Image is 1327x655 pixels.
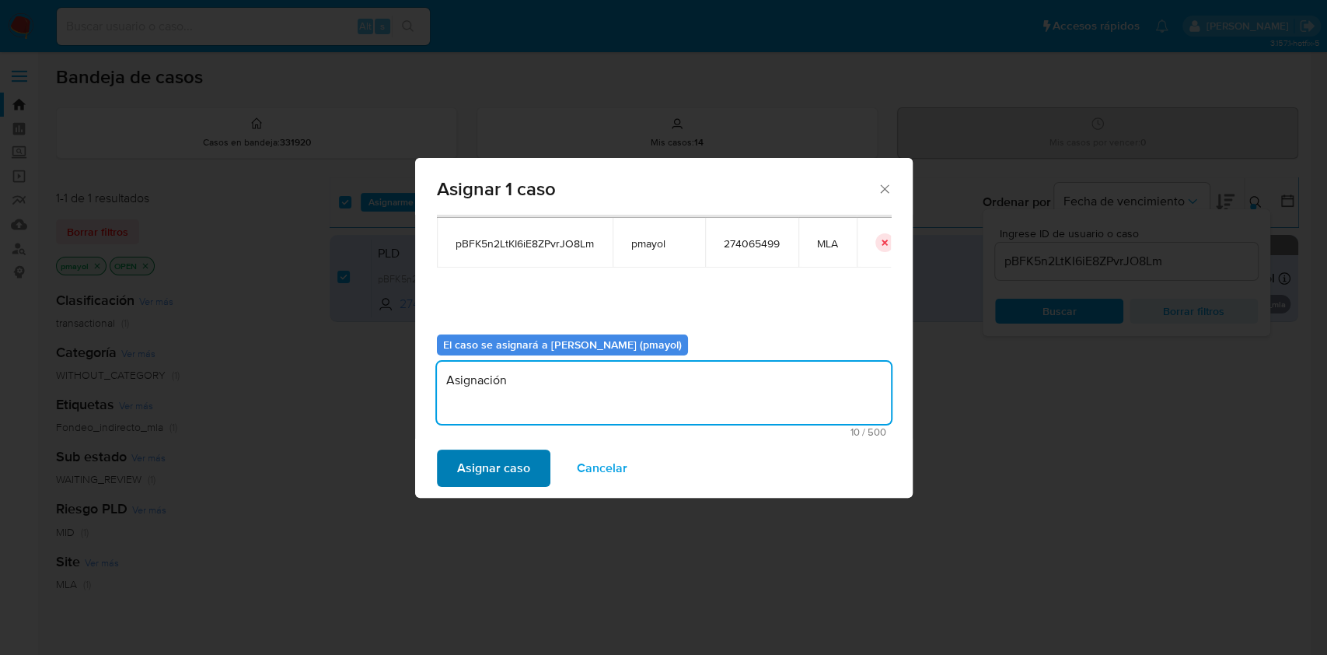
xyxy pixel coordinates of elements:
button: icon-button [875,233,894,252]
span: MLA [817,236,838,250]
div: assign-modal [415,158,913,498]
button: Asignar caso [437,450,550,487]
span: Cancelar [577,451,627,485]
span: pmayol [631,236,686,250]
span: Máximo 500 caracteres [442,427,886,437]
span: pBFK5n2LtKI6iE8ZPvrJO8Lm [456,236,594,250]
button: Cerrar ventana [877,181,891,195]
b: El caso se asignará a [PERSON_NAME] (pmayol) [443,337,682,352]
span: Asignar 1 caso [437,180,878,198]
span: Asignar caso [457,451,530,485]
span: 274065499 [724,236,780,250]
textarea: Asignación [437,362,891,424]
button: Cancelar [557,450,648,487]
